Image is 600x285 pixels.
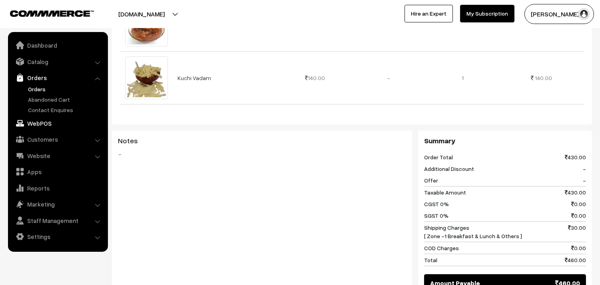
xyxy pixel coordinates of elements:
[10,132,105,147] a: Customers
[10,229,105,244] a: Settings
[462,74,464,81] span: 1
[424,223,522,240] span: Shipping Charges [ Zone -1 Breakfast & Lunch & Others ]
[571,200,586,208] span: 0.00
[460,5,514,22] a: My Subscription
[424,200,449,208] span: CGST 0%
[10,8,80,18] a: COMMMERCE
[565,153,586,161] span: 430.00
[583,176,586,185] span: -
[535,74,552,81] span: 140.00
[565,188,586,197] span: 430.00
[578,8,590,20] img: user
[571,211,586,220] span: 0.00
[424,244,459,252] span: COD Charges
[424,256,437,264] span: Total
[10,181,105,195] a: Reports
[565,256,586,264] span: 460.00
[26,95,105,104] a: Abandoned Cart
[125,56,168,100] img: Kuchi Vathal Web.jpg
[10,116,105,130] a: WebPOS
[424,188,466,197] span: Taxable Amount
[424,211,449,220] span: SGST 0%
[424,176,438,185] span: Offer
[26,85,105,93] a: Orders
[568,223,586,240] span: 30.00
[10,213,105,228] a: Staff Management
[10,149,105,163] a: Website
[305,74,325,81] span: 140.00
[10,38,105,52] a: Dashboard
[118,149,406,159] blockquote: -
[90,4,193,24] button: [DOMAIN_NAME]
[26,106,105,114] a: Contact Enquires
[10,10,94,16] img: COMMMERCE
[524,4,594,24] button: [PERSON_NAME] s…
[10,54,105,69] a: Catalog
[405,5,453,22] a: Hire an Expert
[424,165,474,173] span: Additional Discount
[424,153,453,161] span: Order Total
[177,74,211,81] a: Kuchi Vadam
[118,136,406,145] h3: Notes
[10,70,105,85] a: Orders
[583,165,586,173] span: -
[571,244,586,252] span: 0.00
[424,136,586,145] h3: Summary
[10,165,105,179] a: Apps
[10,197,105,211] a: Marketing
[352,51,426,104] td: -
